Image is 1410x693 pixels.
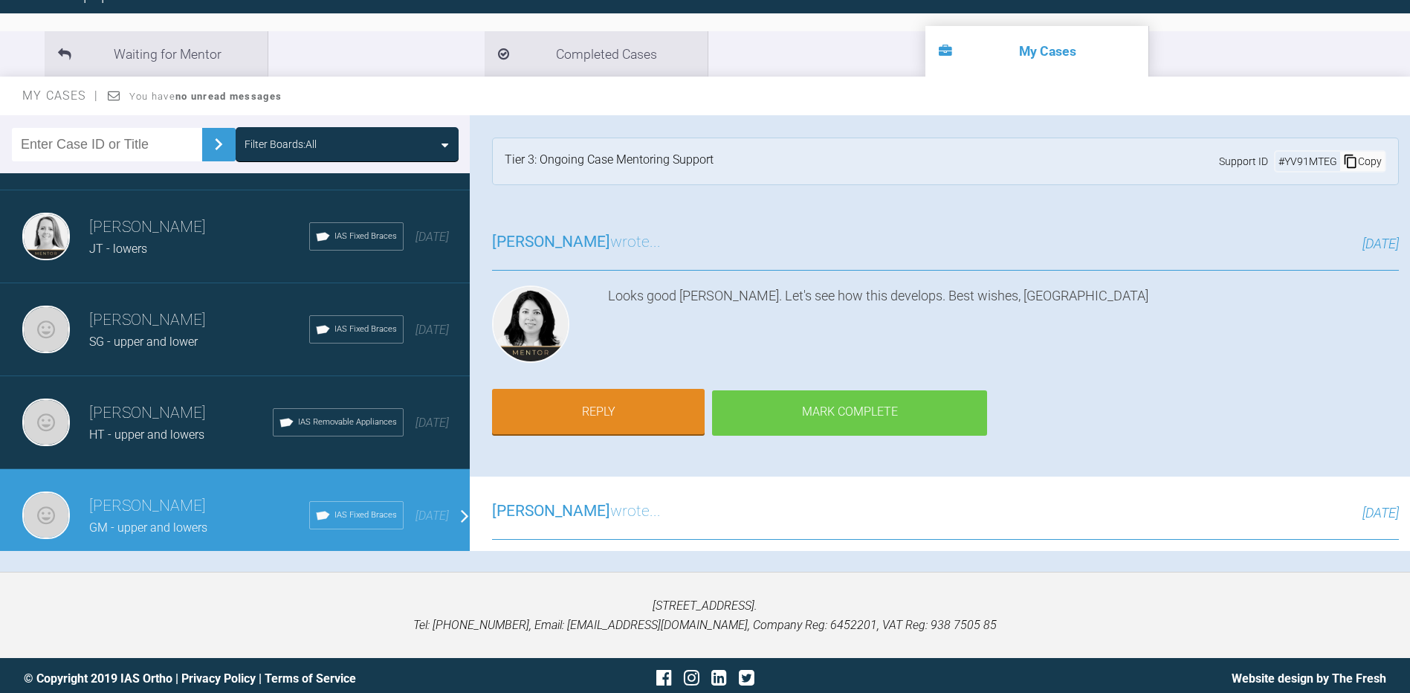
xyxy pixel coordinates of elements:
span: [DATE] [415,230,449,244]
a: Privacy Policy [181,671,256,686]
input: Enter Case ID or Title [12,128,202,161]
span: [PERSON_NAME] [492,233,610,251]
span: [DATE] [415,323,449,337]
a: Website design by The Fresh [1232,671,1386,686]
li: Waiting for Mentor [45,31,268,77]
h3: [PERSON_NAME] [89,494,309,519]
span: You have [129,91,282,102]
a: Terms of Service [265,671,356,686]
img: Peter Steele [22,399,70,446]
h3: [PERSON_NAME] [89,308,309,333]
img: chevronRight.28bd32b0.svg [207,132,230,156]
span: [DATE] [1362,236,1399,251]
span: IAS Fixed Braces [334,230,397,243]
h3: wrote... [492,499,661,524]
span: My Cases [22,88,99,103]
div: Mark Complete [712,390,987,436]
div: © Copyright 2019 IAS Ortho | | [24,669,478,689]
span: SG - upper and lower [89,335,198,349]
span: Support ID [1219,153,1268,170]
li: Completed Cases [485,31,708,77]
span: IAS Fixed Braces [334,509,397,522]
div: Copy [1340,152,1385,171]
span: GM - upper and lowers [89,520,207,535]
div: # YV91MTEG [1275,153,1340,170]
span: [DATE] [415,509,449,523]
div: Tier 3: Ongoing Case Mentoring Support [505,150,714,173]
span: JT - lowers [89,242,147,256]
span: IAS Fixed Braces [334,323,397,336]
h3: [PERSON_NAME] [89,215,309,240]
img: Emma Dougherty [22,213,70,260]
strong: no unread messages [175,91,282,102]
span: [DATE] [1362,505,1399,520]
li: My Cases [925,26,1148,77]
a: Reply [492,389,705,435]
span: [DATE] [415,416,449,430]
img: Peter Steele [22,306,70,353]
div: Filter Boards: All [245,136,317,152]
span: HT - upper and lowers [89,428,204,442]
div: Looks good [PERSON_NAME]. Let's see how this develops. Best wishes, [GEOGRAPHIC_DATA] [608,286,1399,369]
span: [PERSON_NAME] [492,502,610,520]
h3: [PERSON_NAME] [89,401,273,426]
img: Hooria Olsen [492,286,569,363]
h3: wrote... [492,230,661,255]
span: IAS Removable Appliances [298,416,397,429]
img: Peter Steele [22,491,70,539]
p: [STREET_ADDRESS]. Tel: [PHONE_NUMBER], Email: [EMAIL_ADDRESS][DOMAIN_NAME], Company Reg: 6452201,... [24,596,1386,634]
